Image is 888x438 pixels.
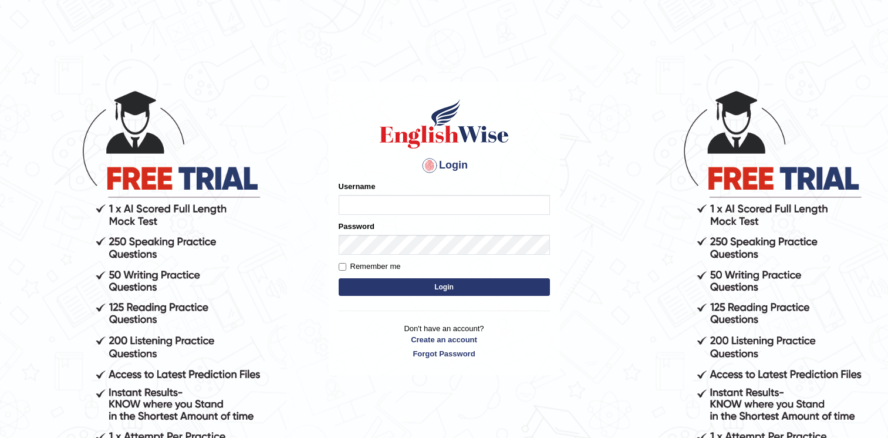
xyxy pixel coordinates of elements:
[339,348,550,359] a: Forgot Password
[339,263,346,271] input: Remember me
[339,278,550,296] button: Login
[339,156,550,175] h4: Login
[339,334,550,345] a: Create an account
[377,97,511,150] img: Logo of English Wise sign in for intelligent practice with AI
[339,261,401,272] label: Remember me
[339,323,550,359] p: Don't have an account?
[339,221,374,232] label: Password
[339,181,376,192] label: Username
